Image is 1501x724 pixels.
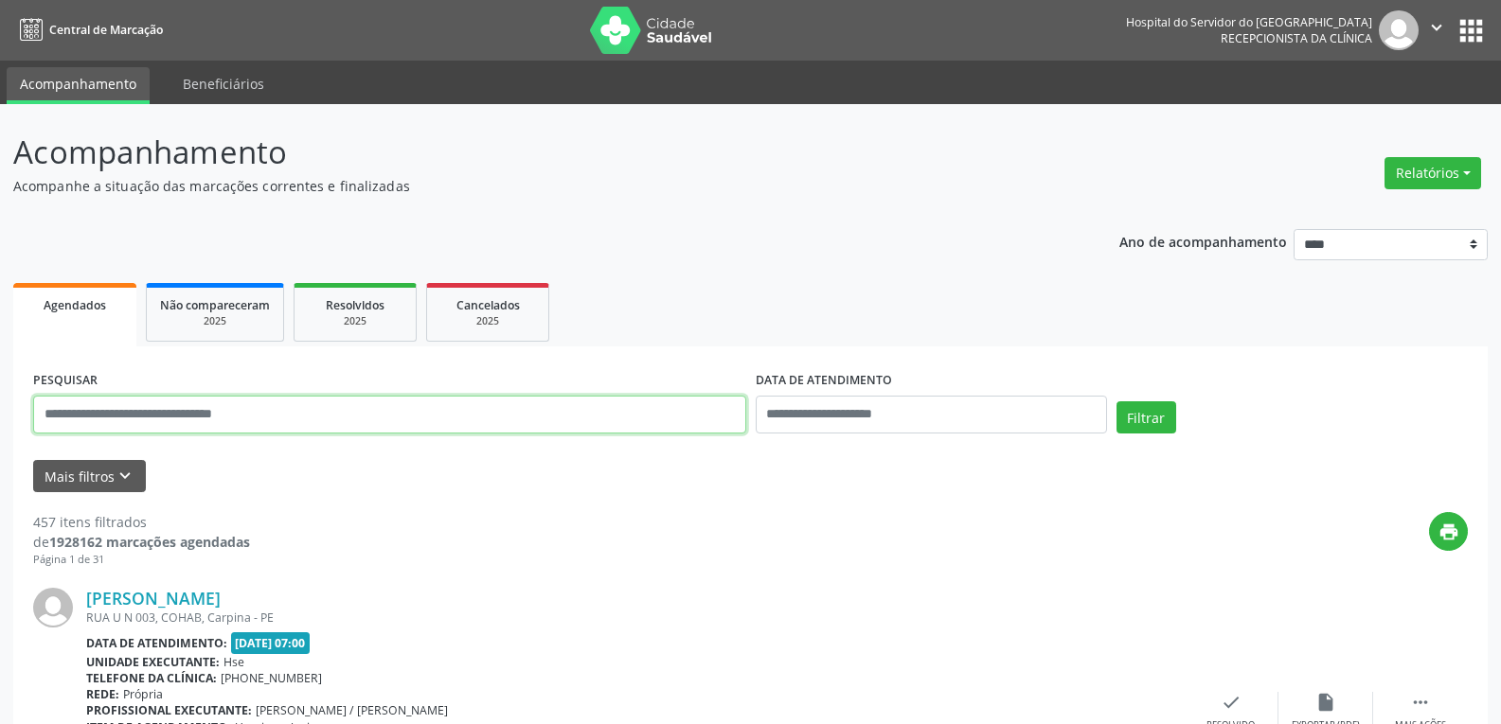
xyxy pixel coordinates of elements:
[86,670,217,686] b: Telefone da clínica:
[1221,30,1372,46] span: Recepcionista da clínica
[49,533,250,551] strong: 1928162 marcações agendadas
[86,686,119,702] b: Rede:
[1429,512,1468,551] button: print
[160,314,270,328] div: 2025
[1419,10,1455,50] button: 
[308,314,402,328] div: 2025
[33,512,250,532] div: 457 itens filtrados
[1315,692,1336,713] i: insert_drive_file
[1385,157,1481,189] button: Relatórios
[49,22,163,38] span: Central de Marcação
[33,366,98,396] label: PESQUISAR
[86,654,220,670] b: Unidade executante:
[1119,229,1287,253] p: Ano de acompanhamento
[1426,17,1447,38] i: 
[33,460,146,493] button: Mais filtroskeyboard_arrow_down
[231,632,311,654] span: [DATE] 07:00
[1410,692,1431,713] i: 
[1438,521,1459,542] i: print
[115,466,135,486] i: keyboard_arrow_down
[33,532,250,552] div: de
[256,702,448,718] span: [PERSON_NAME] / [PERSON_NAME]
[1455,14,1488,47] button: apps
[123,686,163,702] span: Própria
[86,588,221,609] a: [PERSON_NAME]
[86,609,1184,626] div: RUA U N 003, COHAB, Carpina - PE
[223,654,244,670] span: Hse
[170,67,277,100] a: Beneficiários
[221,670,322,686] span: [PHONE_NUMBER]
[7,67,150,104] a: Acompanhamento
[1117,401,1176,433] button: Filtrar
[86,635,227,651] b: Data de atendimento:
[456,297,520,313] span: Cancelados
[440,314,535,328] div: 2025
[1221,692,1242,713] i: check
[1379,10,1419,50] img: img
[33,588,73,627] img: img
[1126,14,1372,30] div: Hospital do Servidor do [GEOGRAPHIC_DATA]
[13,129,1045,176] p: Acompanhamento
[33,552,250,568] div: Página 1 de 31
[13,14,163,45] a: Central de Marcação
[44,297,106,313] span: Agendados
[13,176,1045,196] p: Acompanhe a situação das marcações correntes e finalizadas
[756,366,892,396] label: DATA DE ATENDIMENTO
[326,297,384,313] span: Resolvidos
[86,702,252,718] b: Profissional executante:
[160,297,270,313] span: Não compareceram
